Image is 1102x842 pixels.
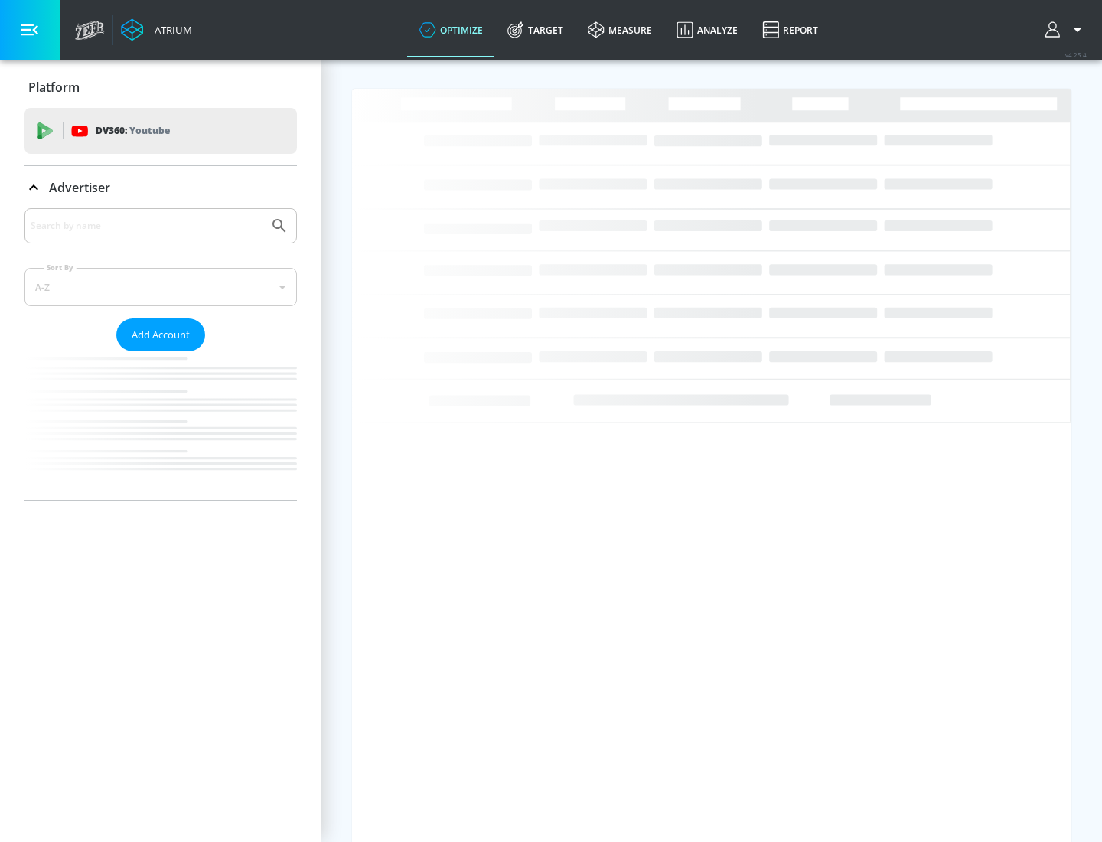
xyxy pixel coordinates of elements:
[664,2,750,57] a: Analyze
[575,2,664,57] a: measure
[31,216,262,236] input: Search by name
[116,318,205,351] button: Add Account
[121,18,192,41] a: Atrium
[24,108,297,154] div: DV360: Youtube
[129,122,170,139] p: Youtube
[132,326,190,344] span: Add Account
[24,166,297,209] div: Advertiser
[407,2,495,57] a: optimize
[148,23,192,37] div: Atrium
[24,66,297,109] div: Platform
[495,2,575,57] a: Target
[96,122,170,139] p: DV360:
[44,263,77,273] label: Sort By
[24,351,297,500] nav: list of Advertiser
[28,79,80,96] p: Platform
[1065,51,1087,59] span: v 4.25.4
[24,208,297,500] div: Advertiser
[24,268,297,306] div: A-Z
[750,2,830,57] a: Report
[49,179,110,196] p: Advertiser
